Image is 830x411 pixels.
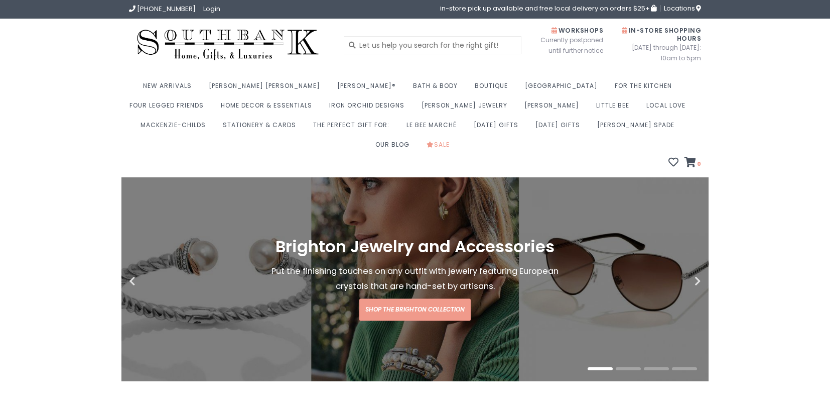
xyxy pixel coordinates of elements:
[528,35,603,56] span: Currently postponed until further notice
[535,118,585,138] a: [DATE] Gifts
[427,138,455,157] a: Sale
[664,4,701,13] span: Locations
[406,118,462,138] a: Le Bee Marché
[672,367,697,370] button: 4 of 4
[221,98,317,118] a: Home Decor & Essentials
[129,26,327,64] img: Southbank Gift Company -- Home, Gifts, and Luxuries
[524,98,584,118] a: [PERSON_NAME]
[696,160,701,168] span: 0
[646,98,690,118] a: Local Love
[209,79,325,98] a: [PERSON_NAME] [PERSON_NAME]
[141,118,211,138] a: MacKenzie-Childs
[313,118,394,138] a: The perfect gift for:
[143,79,197,98] a: New Arrivals
[660,5,701,12] a: Locations
[551,26,603,35] span: Workshops
[223,118,301,138] a: Stationery & Cards
[684,158,701,168] a: 0
[474,118,523,138] a: [DATE] Gifts
[344,36,522,54] input: Let us help you search for the right gift!
[616,367,641,370] button: 2 of 4
[525,79,603,98] a: [GEOGRAPHIC_DATA]
[137,4,196,14] span: [PHONE_NUMBER]
[129,98,209,118] a: Four Legged Friends
[260,238,570,256] h1: Brighton Jewelry and Accessories
[475,79,513,98] a: Boutique
[271,266,559,292] span: Put the finishing touches on any outfit with jewelry featuring European crystals that are hand-se...
[596,98,634,118] a: Little Bee
[622,26,701,43] span: In-Store Shopping Hours
[644,367,669,370] button: 3 of 4
[618,42,701,63] span: [DATE] through [DATE]: 10am to 5pm
[597,118,679,138] a: [PERSON_NAME] Spade
[337,79,401,98] a: [PERSON_NAME]®
[359,299,471,321] a: Shop the Brighton Collection
[422,98,512,118] a: [PERSON_NAME] Jewelry
[651,276,701,286] button: Next
[588,367,613,370] button: 1 of 4
[203,4,220,14] a: Login
[129,276,179,286] button: Previous
[413,79,463,98] a: Bath & Body
[329,98,409,118] a: Iron Orchid Designs
[615,79,677,98] a: For the Kitchen
[129,4,196,14] a: [PHONE_NUMBER]
[440,5,656,12] span: in-store pick up available and free local delivery on orders $25+
[375,138,414,157] a: Our Blog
